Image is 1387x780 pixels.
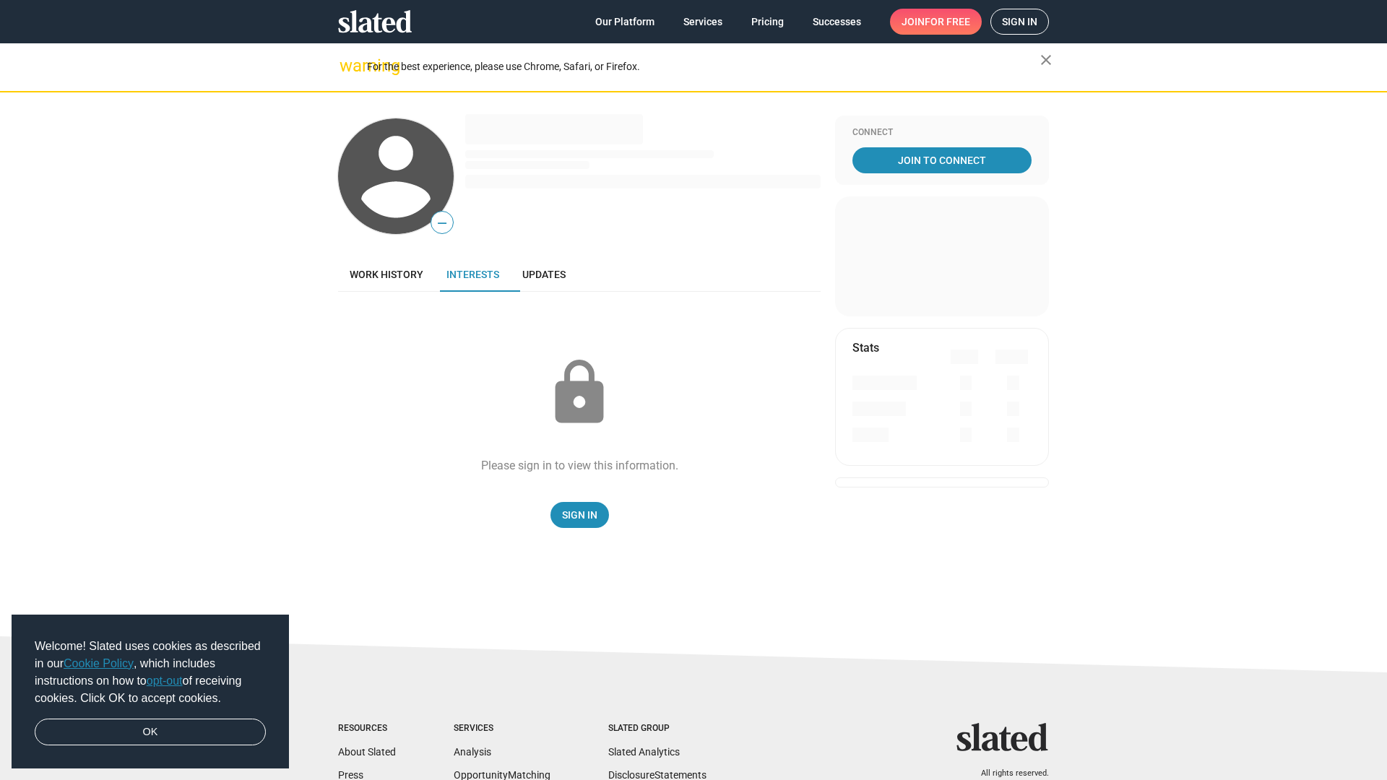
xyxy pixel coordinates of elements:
span: Welcome! Slated uses cookies as described in our , which includes instructions on how to of recei... [35,638,266,707]
div: For the best experience, please use Chrome, Safari, or Firefox. [367,57,1040,77]
a: Slated Analytics [608,746,680,758]
span: Services [683,9,722,35]
span: Updates [522,269,566,280]
span: Sign in [1002,9,1037,34]
a: Services [672,9,734,35]
div: Please sign in to view this information. [481,458,678,473]
a: Interests [435,257,511,292]
span: Successes [813,9,861,35]
a: Analysis [454,746,491,758]
div: cookieconsent [12,615,289,769]
span: Join [902,9,970,35]
a: Sign In [550,502,609,528]
a: Work history [338,257,435,292]
a: Updates [511,257,577,292]
a: dismiss cookie message [35,719,266,746]
span: Join To Connect [855,147,1029,173]
mat-icon: close [1037,51,1055,69]
a: About Slated [338,746,396,758]
mat-icon: lock [543,357,615,429]
a: Our Platform [584,9,666,35]
a: Sign in [990,9,1049,35]
span: Sign In [562,502,597,528]
mat-icon: warning [340,57,357,74]
div: Resources [338,723,396,734]
div: Connect [852,127,1032,139]
span: Pricing [751,9,784,35]
span: for free [925,9,970,35]
div: Slated Group [608,723,707,734]
a: Join To Connect [852,147,1032,173]
div: Services [454,723,550,734]
a: Pricing [740,9,795,35]
span: Our Platform [595,9,654,35]
a: Successes [801,9,873,35]
span: — [431,214,453,233]
a: Cookie Policy [64,657,134,669]
span: Work history [350,269,423,280]
span: Interests [446,269,499,280]
mat-card-title: Stats [852,340,879,355]
a: opt-out [147,675,183,687]
a: Joinfor free [890,9,982,35]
